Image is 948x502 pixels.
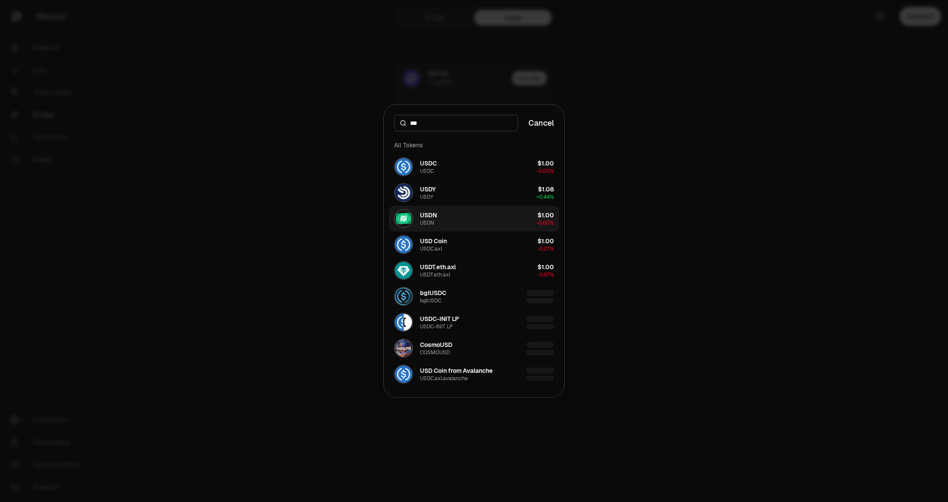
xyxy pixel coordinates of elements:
[420,159,437,168] div: USDC
[389,283,559,309] button: bglUSDC LogobglUSDCbglUSDC
[538,237,554,245] div: $1.00
[420,271,450,278] div: USDT.eth.axl
[395,314,412,331] img: USDC-INIT LP Logo
[420,263,456,271] div: USDT.eth.axl
[420,185,436,194] div: USDY
[389,232,559,257] button: USDC.axl LogoUSD CoinUSDC.axl$1.00-0.01%
[389,137,559,154] div: All Tokens
[536,219,554,226] span: -0.00%
[420,366,493,375] div: USD Coin from Avalanche
[536,194,554,200] span: + 0.44%
[420,245,442,252] div: USDC.axl
[420,340,452,349] div: CosmoUSD
[389,335,559,361] button: COSMOUSD LogoCosmoUSDCOSMOUSD
[538,245,554,252] span: -0.01%
[420,219,434,226] div: USDN
[395,340,412,357] img: COSMOUSD Logo
[389,206,559,232] button: USDN LogoUSDNUSDN$1.00-0.00%
[538,211,554,219] div: $1.00
[395,365,412,383] img: USDC.axl.avalanche Logo
[538,185,554,194] div: $1.08
[395,288,412,305] img: bglUSDC Logo
[395,184,412,201] img: USDY Logo
[420,211,437,219] div: USDN
[538,271,554,278] span: -0.87%
[528,117,554,129] button: Cancel
[420,375,468,382] div: USDC.axl.avalanche
[420,237,447,245] div: USD Coin
[389,180,559,206] button: USDY LogoUSDYUSDY$1.08+0.44%
[389,154,559,180] button: USDC LogoUSDCUSDC$1.00-0.00%
[536,168,554,175] span: -0.00%
[420,297,441,304] div: bglUSDC
[395,210,412,227] img: USDN Logo
[538,159,554,168] div: $1.00
[420,349,450,356] div: COSMOUSD
[538,263,554,271] div: $1.00
[389,309,559,335] button: USDC-INIT LP LogoUSDC-INIT LPUSDC-INIT LP
[420,315,459,323] div: USDC-INIT LP
[395,262,412,279] img: USDT.eth.axl Logo
[420,289,446,297] div: bglUSDC
[420,168,434,175] div: USDC
[395,236,412,253] img: USDC.axl Logo
[395,158,412,175] img: USDC Logo
[389,257,559,283] button: USDT.eth.axl LogoUSDT.eth.axlUSDT.eth.axl$1.00-0.87%
[420,323,453,330] div: USDC-INIT LP
[420,194,433,200] div: USDY
[389,361,559,387] button: USDC.axl.avalanche LogoUSD Coin from AvalancheUSDC.axl.avalanche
